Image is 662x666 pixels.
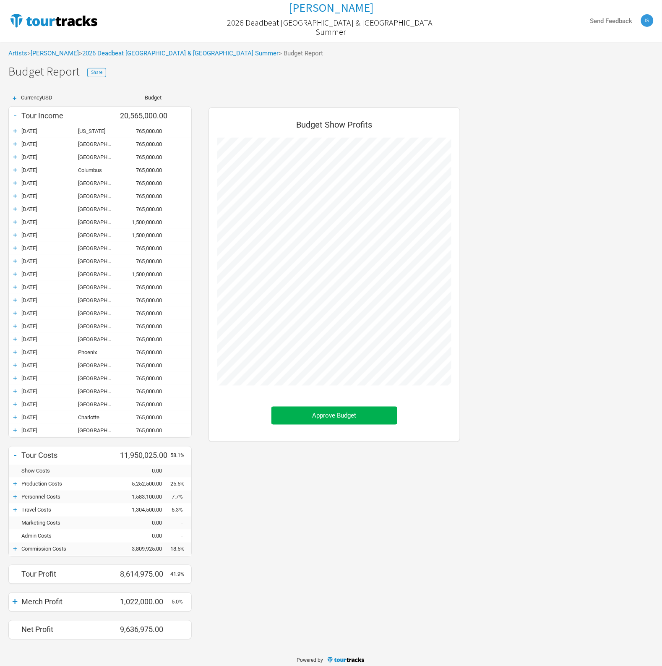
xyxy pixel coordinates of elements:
div: - [9,110,21,121]
img: TourTracks [327,656,365,663]
div: Vancouver [78,323,120,329]
div: Chicago [78,232,120,238]
div: - [170,520,191,526]
div: 765,000.00 [120,141,170,147]
div: Dallas [78,362,120,368]
div: Boston [78,154,120,160]
div: Admin Costs [21,533,120,539]
div: 765,000.00 [120,128,170,134]
div: 0.00 [120,520,170,526]
a: 2026 Deadbeat [GEOGRAPHIC_DATA] & [GEOGRAPHIC_DATA] Summer [82,50,279,57]
div: + [9,480,21,488]
div: Washington [78,128,120,134]
div: 25-Aug-26 [21,375,78,381]
div: Columbus [78,167,120,173]
div: + [9,205,21,213]
div: + [9,166,21,174]
span: Share [91,69,102,75]
div: Personnel Costs [21,494,120,500]
div: + [9,387,21,395]
span: > Budget Report [279,50,323,57]
div: Tampa [78,388,120,394]
div: 765,000.00 [120,323,170,329]
div: Budget Show Profits [217,116,451,138]
div: 765,000.00 [120,401,170,407]
div: Marketing Costs [21,520,120,526]
h1: Budget Report [8,65,662,78]
div: + [9,140,21,148]
div: 765,000.00 [120,193,170,199]
div: Toronto [78,206,120,212]
div: 11,950,025.00 [120,451,170,460]
div: Toronto [78,193,120,199]
div: 0.00 [120,468,170,474]
div: - [170,468,191,474]
div: San Francisco [78,271,120,277]
span: Powered by [297,657,323,663]
div: 18.5% [170,546,191,552]
div: 58.1% [170,452,191,459]
div: 765,000.00 [120,180,170,186]
div: Tour Profit [21,570,120,579]
div: 765,000.00 [120,206,170,212]
div: 765,000.00 [120,414,170,420]
div: 5,252,500.00 [120,481,170,487]
div: + [9,218,21,226]
div: 23-Aug-26 [21,362,78,368]
h2: 2026 Deadbeat [GEOGRAPHIC_DATA] & [GEOGRAPHIC_DATA] Summer [224,18,439,37]
div: 29-Jul-26 [21,206,78,212]
div: 28-Jul-26 [21,193,78,199]
div: Show Costs [21,468,120,474]
div: 6.3% [170,507,191,513]
div: 765,000.00 [120,154,170,160]
div: 1,022,000.00 [120,598,170,606]
div: + [9,127,21,135]
div: + [9,493,21,501]
div: Montreal [78,219,120,225]
div: 765,000.00 [120,167,170,173]
div: 03-Aug-26 [21,245,78,251]
a: [PERSON_NAME] [31,50,79,57]
div: Seattle [78,297,120,303]
img: TourTracks [8,12,99,29]
div: 08-Aug-26 [21,271,78,277]
div: + [9,426,21,434]
div: Production Costs [21,481,120,487]
div: 1,304,500.00 [120,507,170,513]
div: 10-Aug-26 [21,284,78,290]
div: + [9,545,21,553]
div: 31-Aug-26 [21,414,78,420]
div: Budget [120,95,162,100]
div: 765,000.00 [120,284,170,290]
div: - [170,533,191,539]
div: Denver [78,258,120,264]
div: + [9,231,21,239]
div: 1,500,000.00 [120,271,170,277]
div: 20,565,000.00 [120,111,170,120]
span: > [27,50,79,57]
div: + [9,192,21,200]
div: 13-Aug-26 [21,310,78,316]
div: 05-Aug-26 [21,258,78,264]
div: + [9,361,21,369]
div: 0.00 [120,533,170,539]
div: 41.9% [170,571,191,577]
div: + [9,400,21,408]
div: 24-Jul-26 [21,167,78,173]
div: + [8,95,21,102]
div: Commission Costs [21,546,120,552]
div: 02-Sep-26 [21,427,78,434]
div: Phoenix [78,349,120,355]
div: Net Profit [21,625,120,634]
div: Charlotte [78,414,120,420]
div: 26-Jul-26 [21,180,78,186]
div: Atlanta [78,427,120,434]
div: 765,000.00 [120,349,170,355]
a: 2026 Deadbeat [GEOGRAPHIC_DATA] & [GEOGRAPHIC_DATA] Summer [224,14,439,41]
div: + [9,257,21,265]
div: 15-Aug-26 [21,323,78,329]
div: 19-Jul-26 [21,128,78,134]
div: 1,583,100.00 [120,494,170,500]
span: Currency USD [21,94,52,101]
div: 765,000.00 [120,427,170,434]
